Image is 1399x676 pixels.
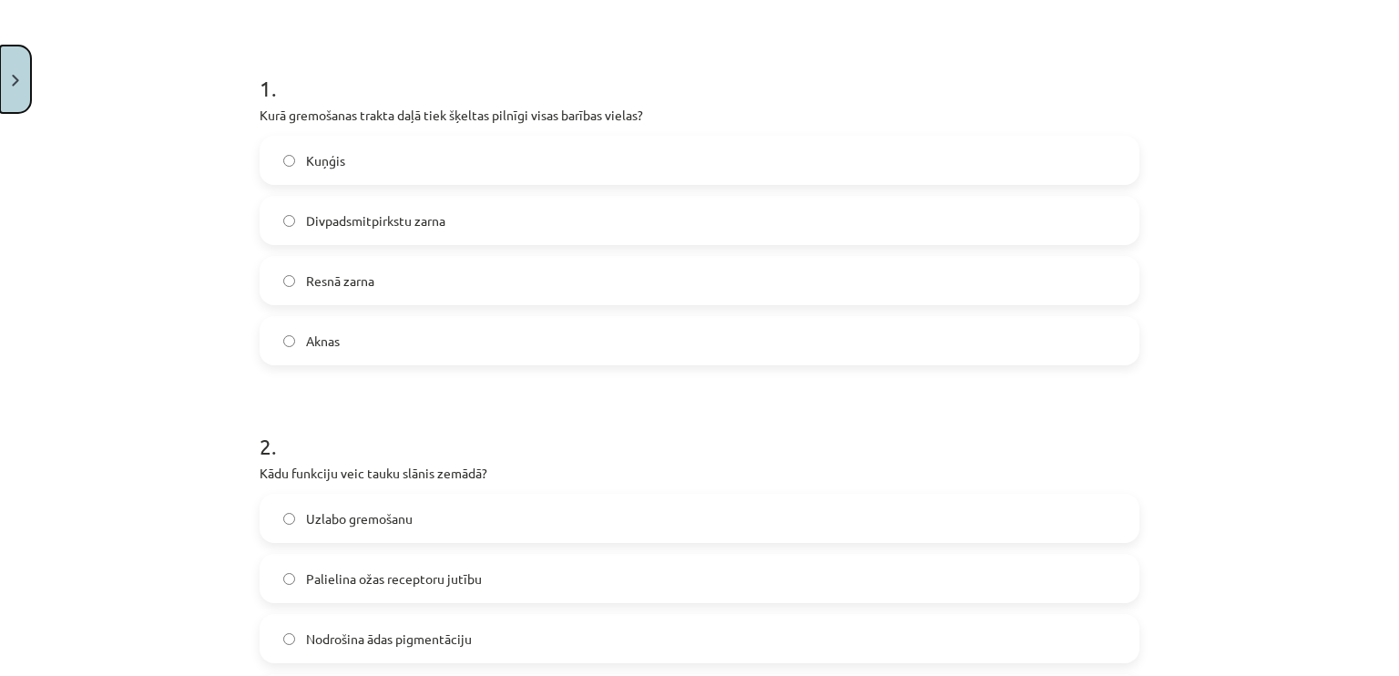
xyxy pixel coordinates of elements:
input: Palielina ožas receptoru jutību [283,573,295,585]
span: Resnā zarna [306,271,374,291]
h1: 1 . [260,44,1139,100]
span: Divpadsmitpirkstu zarna [306,211,445,230]
span: Kuņģis [306,151,345,170]
input: Uzlabo gremošanu [283,513,295,525]
p: Kurā gremošanas trakta daļā tiek šķeltas pilnīgi visas barības vielas? [260,106,1139,125]
span: Palielina ožas receptoru jutību [306,569,482,589]
span: Aknas [306,332,340,351]
h1: 2 . [260,402,1139,458]
img: icon-close-lesson-0947bae3869378f0d4975bcd49f059093ad1ed9edebbc8119c70593378902aed.svg [12,75,19,87]
input: Divpadsmitpirkstu zarna [283,215,295,227]
span: Uzlabo gremošanu [306,509,413,528]
input: Nodrošina ādas pigmentāciju [283,633,295,645]
input: Aknas [283,335,295,347]
p: Kādu funkciju veic tauku slānis zemādā? [260,464,1139,483]
input: Resnā zarna [283,275,295,287]
input: Kuņģis [283,155,295,167]
span: Nodrošina ādas pigmentāciju [306,630,472,649]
